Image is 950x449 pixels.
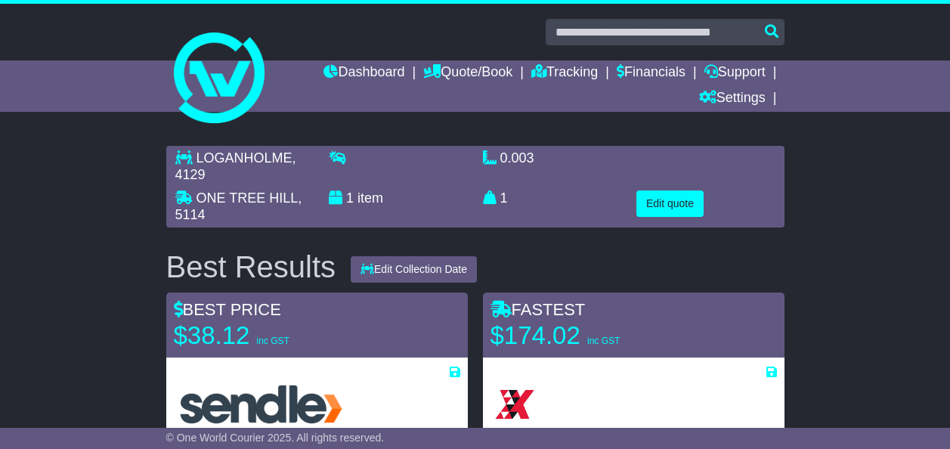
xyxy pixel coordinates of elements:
[490,300,586,319] span: FASTEST
[699,86,766,112] a: Settings
[159,250,344,283] div: Best Results
[196,190,299,206] span: ONE TREE HILL
[346,190,354,206] span: 1
[423,60,512,86] a: Quote/Book
[174,320,363,351] p: $38.12
[500,190,508,206] span: 1
[617,60,685,86] a: Financials
[196,150,292,166] span: LOGANHOLME
[166,432,385,444] span: © One World Courier 2025. All rights reserved.
[357,190,383,206] span: item
[175,190,302,222] span: , 5114
[490,320,679,351] p: $174.02
[704,60,766,86] a: Support
[531,60,598,86] a: Tracking
[500,150,534,166] span: 0.003
[257,336,289,346] span: inc GST
[351,256,477,283] button: Edit Collection Date
[636,190,704,217] button: Edit quote
[175,150,296,182] span: , 4129
[174,380,348,429] img: Sendle: Standard Domestic
[490,380,539,429] img: Border Express: Express Bulk Service
[174,300,281,319] span: BEST PRICE
[323,60,404,86] a: Dashboard
[587,336,620,346] span: inc GST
